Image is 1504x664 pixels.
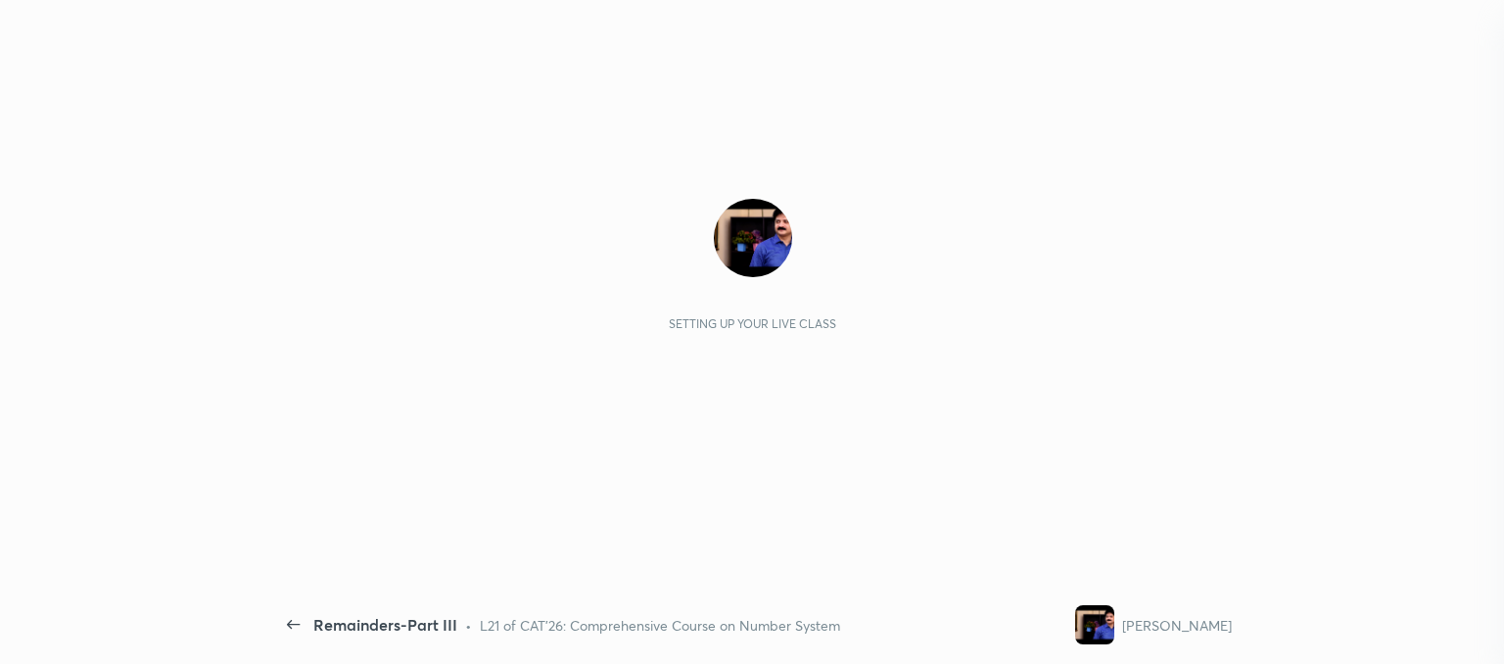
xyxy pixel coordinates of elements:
[465,615,472,636] div: •
[714,199,792,277] img: a0f30a0c6af64d7ea217c9f4bc3710fc.jpg
[669,316,836,331] div: Setting up your live class
[1075,605,1114,644] img: a0f30a0c6af64d7ea217c9f4bc3710fc.jpg
[313,613,457,637] div: Remainders-Part III
[480,615,840,636] div: L21 of CAT'26: Comprehensive Course on Number System
[1122,615,1232,636] div: [PERSON_NAME]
